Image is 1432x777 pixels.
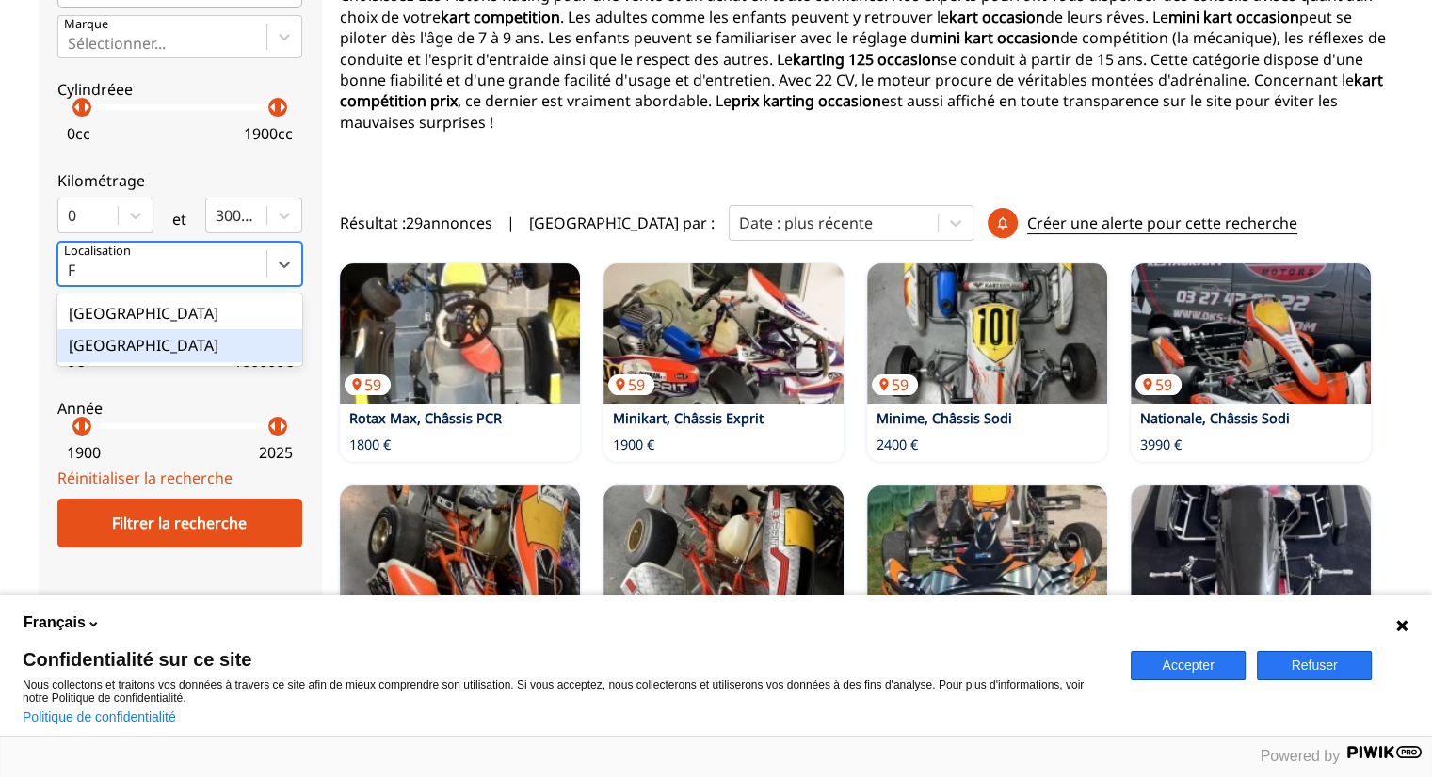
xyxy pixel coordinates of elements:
img: Nationale, Châssis Exprit [340,485,580,626]
a: Nationale, Châssis Exprit59 [340,485,580,626]
input: [GEOGRAPHIC_DATA][GEOGRAPHIC_DATA] [68,262,79,278]
div: [GEOGRAPHIC_DATA] [57,297,302,329]
strong: mini kart occasion [929,27,1060,48]
p: 2400 € [877,436,918,454]
p: arrow_left [66,96,88,119]
p: [GEOGRAPHIC_DATA] par : [529,213,715,233]
p: Localisation [64,243,131,260]
p: 1900 € [613,436,654,454]
span: | [507,213,515,233]
a: Rotax Max, Châssis PCR59 [340,263,580,404]
p: arrow_right [271,415,294,437]
a: Minikart, Châssis Exprit59 [603,263,844,404]
input: MarqueSélectionner... [68,35,72,52]
span: Powered by [1261,748,1341,764]
span: Français [24,612,86,633]
p: 1800 € [349,436,391,454]
img: Nationale, Châssis Sodi [1131,263,1371,404]
a: Karting crg Black star89 [867,485,1107,626]
p: 59 [608,374,654,395]
strong: kart compétition prix [340,70,1383,111]
a: Nationale, Châssis Sodi59 [1131,263,1371,404]
a: Minime, Châssis Sodi [877,409,1012,427]
img: Minikart, Châssis Birel [1131,485,1371,626]
div: [GEOGRAPHIC_DATA] [57,329,302,361]
a: Nationale, Châssis Sodi [1140,409,1290,427]
p: 59 [872,374,918,395]
img: Rotax Max, Châssis PCR [340,263,580,404]
p: Nous collectons et traitons vos données à travers ce site afin de mieux comprendre son utilisatio... [23,678,1108,705]
strong: karting 125 occasion [793,49,941,70]
p: arrow_right [75,96,98,119]
p: 1900 [67,442,101,463]
img: Karting crg Black star [867,485,1107,626]
a: Rotax Max, Châssis Exprit59 [603,485,844,626]
p: arrow_left [66,415,88,437]
p: Cylindréee [57,79,302,100]
span: Confidentialité sur ce site [23,650,1108,669]
a: Minime, Châssis Sodi59 [867,263,1107,404]
a: Minikart, Châssis Birel59 [1131,485,1371,626]
p: 1900 cc [244,123,293,144]
img: Minime, Châssis Sodi [867,263,1107,404]
button: Refuser [1257,651,1372,680]
input: 0 [68,207,72,224]
p: Année [57,398,302,419]
img: Minikart, Châssis Exprit [603,263,844,404]
span: Résultat : 29 annonces [340,213,492,233]
p: 2025 [259,442,293,463]
p: arrow_left [262,415,284,437]
p: et [172,209,186,230]
p: 0 cc [67,123,90,144]
strong: mini kart occasion [1168,7,1299,27]
p: 59 [1135,374,1182,395]
p: Kilométrage [57,170,302,191]
a: Politique de confidentialité [23,709,176,724]
p: Créer une alerte pour cette recherche [1027,213,1297,234]
p: arrow_right [75,415,98,437]
div: Filtrer la recherche [57,499,302,547]
p: arrow_right [271,96,294,119]
p: 3990 € [1140,436,1182,454]
img: Rotax Max, Châssis Exprit [603,485,844,626]
p: arrow_left [262,96,284,119]
a: Minikart, Châssis Exprit [613,409,764,427]
input: 300000 [216,207,219,224]
p: 59 [345,374,391,395]
strong: kart competition [441,7,560,27]
a: Réinitialiser la recherche [57,468,233,488]
button: Accepter [1131,651,1246,680]
a: Rotax Max, Châssis PCR [349,409,502,427]
p: Marque [64,16,108,33]
strong: kart occasion [949,7,1045,27]
strong: prix karting occasion [732,90,881,111]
